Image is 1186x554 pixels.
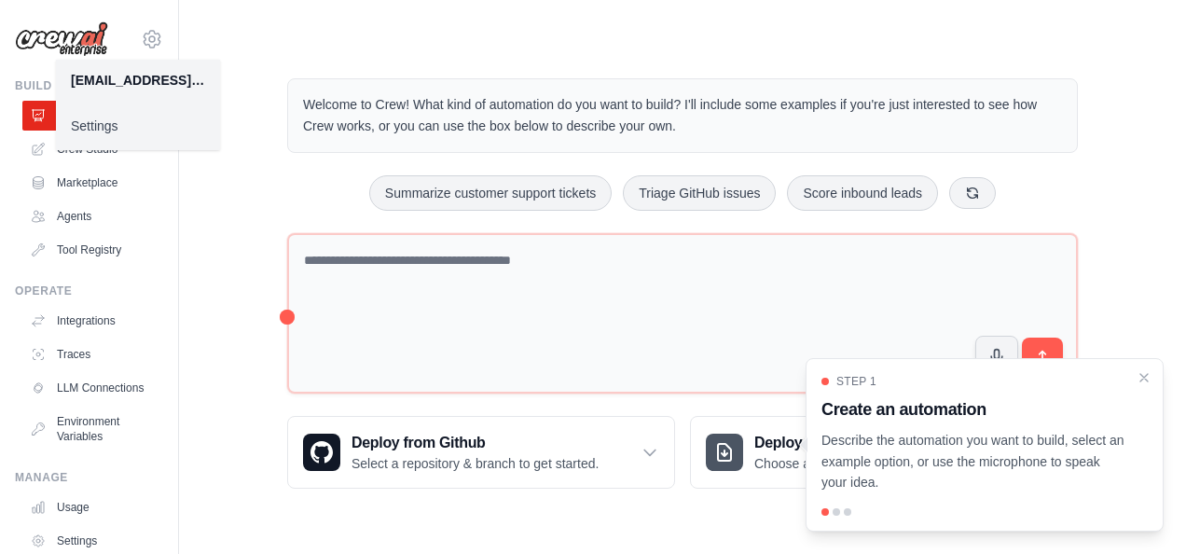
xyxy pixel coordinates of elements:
a: Settings [56,109,220,143]
div: Operate [15,284,163,298]
button: Score inbound leads [787,175,938,211]
h3: Deploy from zip file [754,432,912,454]
h3: Deploy from Github [352,432,599,454]
a: Crew Studio [22,134,163,164]
button: Triage GitHub issues [623,175,776,211]
button: Close walkthrough [1137,370,1152,385]
a: Automations [22,101,163,131]
a: Traces [22,339,163,369]
div: [EMAIL_ADDRESS][PERSON_NAME][DOMAIN_NAME] [71,71,205,90]
button: Summarize customer support tickets [369,175,612,211]
a: Integrations [22,306,163,336]
a: Usage [22,492,163,522]
div: Manage [15,470,163,485]
h3: Create an automation [821,396,1125,422]
a: Environment Variables [22,407,163,451]
a: Agents [22,201,163,231]
iframe: Chat Widget [1093,464,1186,554]
p: Describe the automation you want to build, select an example option, or use the microphone to spe... [821,430,1125,493]
a: LLM Connections [22,373,163,403]
a: Tool Registry [22,235,163,265]
img: Logo [15,21,108,57]
p: Choose a zip file to upload. [754,454,912,473]
div: Build [15,78,163,93]
p: Select a repository & branch to get started. [352,454,599,473]
span: Step 1 [836,374,876,389]
p: Welcome to Crew! What kind of automation do you want to build? I'll include some examples if you'... [303,94,1062,137]
a: Marketplace [22,168,163,198]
